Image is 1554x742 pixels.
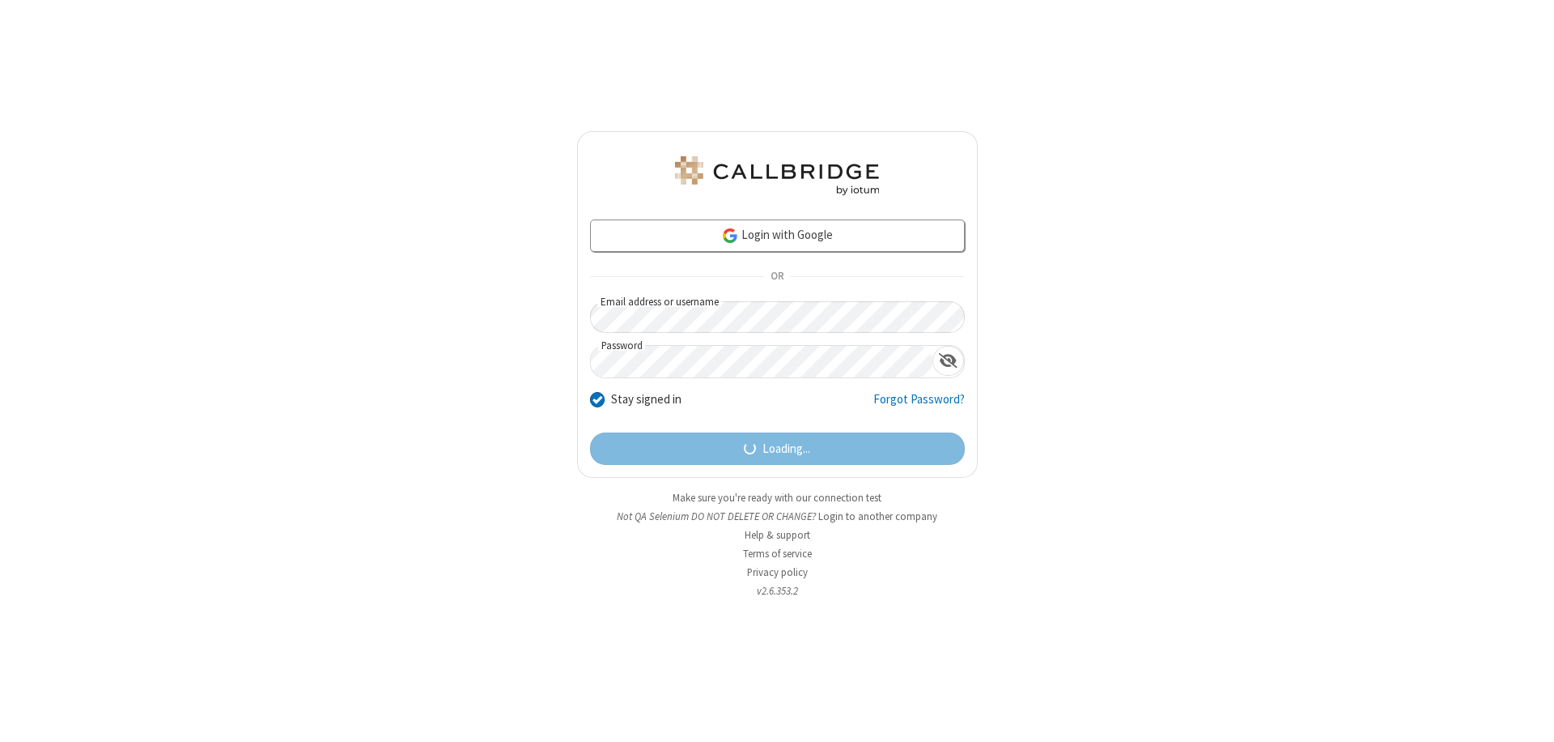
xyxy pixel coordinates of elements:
a: Terms of service [743,547,812,561]
span: Loading... [762,440,810,458]
a: Privacy policy [747,565,808,579]
a: Help & support [745,528,810,542]
input: Email address or username [590,301,965,333]
input: Password [591,346,932,377]
span: OR [764,266,790,288]
button: Loading... [590,433,965,465]
li: Not QA Selenium DO NOT DELETE OR CHANGE? [577,509,978,524]
a: Login with Google [590,220,965,252]
img: google-icon.png [721,227,739,245]
iframe: Chat [1514,700,1542,731]
div: Show password [932,346,964,376]
a: Forgot Password? [873,390,965,421]
li: v2.6.353.2 [577,583,978,599]
button: Login to another company [818,509,937,524]
label: Stay signed in [611,390,681,409]
a: Make sure you're ready with our connection test [673,491,881,505]
img: QA Selenium DO NOT DELETE OR CHANGE [672,156,882,195]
